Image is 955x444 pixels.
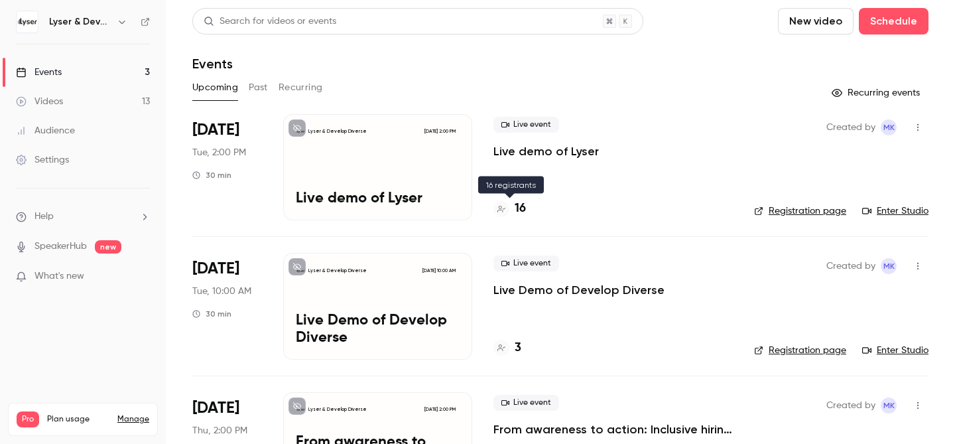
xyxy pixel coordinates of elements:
span: Thu, 2:00 PM [192,424,247,437]
a: Enter Studio [862,204,928,218]
a: Registration page [754,344,846,357]
a: Live Demo of Develop DiverseLyser & Develop Diverse[DATE] 10:00 AMLive Demo of Develop Diverse [283,253,472,359]
a: 3 [493,339,521,357]
h4: 16 [515,200,526,218]
div: Oct 7 Tue, 10:00 AM (Europe/Copenhagen) [192,253,262,359]
span: Matilde Kjerulff [881,258,897,274]
span: Matilde Kjerulff [881,119,897,135]
button: Upcoming [192,77,238,98]
span: MK [883,258,895,274]
button: Past [249,77,268,98]
span: Tue, 10:00 AM [192,285,251,298]
h4: 3 [515,339,521,357]
a: Live demo of Lyser [493,143,599,159]
p: Live demo of Lyser [296,190,460,208]
div: Settings [16,153,69,167]
span: MK [883,398,895,413]
span: Plan usage [47,414,109,425]
p: Lyser & Develop Diverse [308,267,367,274]
a: SpeakerHub [34,240,87,254]
a: 16 [493,200,526,218]
iframe: Noticeable Trigger [134,271,150,283]
a: Enter Studio [862,344,928,357]
h6: Lyser & Develop Diverse [49,15,111,29]
span: Live event [493,117,559,133]
div: Search for videos or events [204,15,336,29]
span: Created by [826,258,875,274]
a: From awareness to action: Inclusive hiring for neurodivergent talent [493,421,733,437]
div: Audience [16,124,75,137]
div: 30 min [192,170,231,181]
span: new [95,240,121,254]
span: [DATE] [192,398,239,419]
div: Sep 30 Tue, 2:00 PM (Europe/Copenhagen) [192,114,262,220]
a: Live Demo of Develop Diverse [493,282,665,298]
span: [DATE] [192,119,239,141]
a: Registration page [754,204,846,218]
a: Manage [117,414,149,425]
span: [DATE] [192,258,239,279]
span: MK [883,119,895,135]
p: Live Demo of Develop Diverse [296,313,460,347]
button: Recurring events [826,82,928,104]
h1: Events [192,56,233,72]
span: Created by [826,119,875,135]
button: Schedule [859,8,928,35]
button: Recurring [279,77,323,98]
button: New video [778,8,854,35]
a: Live demo of LyserLyser & Develop Diverse[DATE] 2:00 PMLive demo of Lyser [283,114,472,220]
p: Lyser & Develop Diverse [308,406,367,413]
div: 30 min [192,309,231,319]
span: [DATE] 2:00 PM [420,405,459,414]
p: Lyser & Develop Diverse [308,128,367,135]
span: Live event [493,256,559,271]
span: What's new [34,269,84,283]
span: Tue, 2:00 PM [192,146,246,159]
span: Matilde Kjerulff [881,398,897,413]
img: Lyser & Develop Diverse [17,11,38,33]
span: Live event [493,395,559,411]
div: Events [16,66,62,79]
span: Help [34,210,54,224]
li: help-dropdown-opener [16,210,150,224]
span: Pro [17,411,39,427]
span: Created by [826,398,875,413]
div: Videos [16,95,63,108]
span: [DATE] 2:00 PM [420,127,459,136]
span: [DATE] 10:00 AM [418,266,459,275]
